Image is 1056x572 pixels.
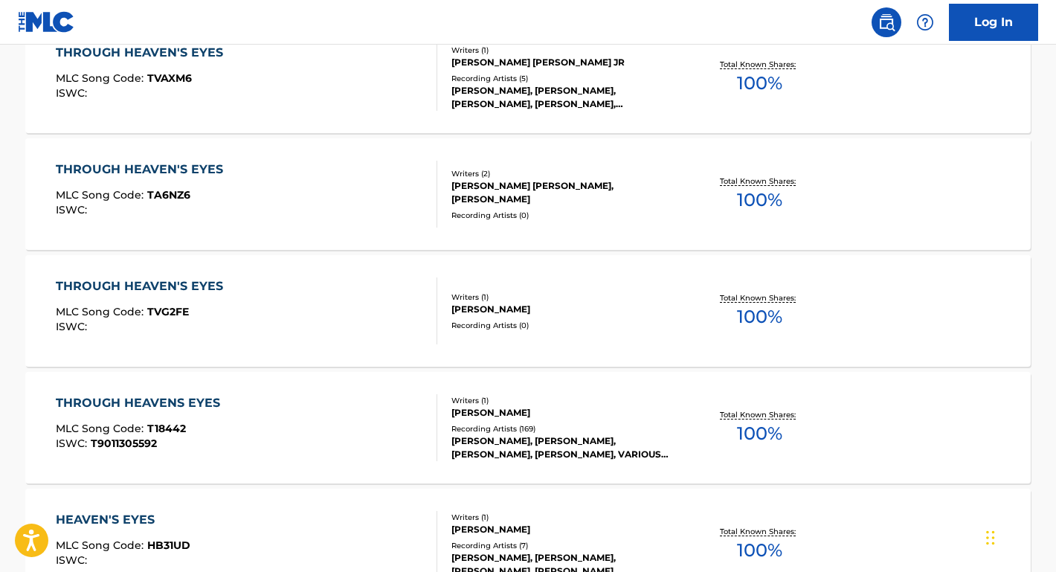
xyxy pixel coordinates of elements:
span: MLC Song Code : [56,188,147,202]
p: Total Known Shares: [720,292,799,303]
div: Glisser [986,515,995,560]
div: Writers ( 1 ) [451,512,676,523]
p: Total Known Shares: [720,526,799,537]
span: ISWC : [56,203,91,216]
span: MLC Song Code : [56,539,147,552]
div: [PERSON_NAME] [451,523,676,536]
div: Recording Artists ( 0 ) [451,210,676,221]
div: [PERSON_NAME] [PERSON_NAME], [PERSON_NAME] [451,179,676,206]
div: THROUGH HEAVEN'S EYES [56,44,231,62]
span: MLC Song Code : [56,305,147,318]
div: HEAVEN'S EYES [56,511,190,529]
a: THROUGH HEAVEN'S EYESMLC Song Code:TVAXM6ISWC:Writers (1)[PERSON_NAME] [PERSON_NAME] JRRecording ... [25,22,1031,133]
a: Public Search [872,7,901,37]
span: ISWC : [56,86,91,100]
span: 100 % [737,537,782,564]
a: THROUGH HEAVEN'S EYESMLC Song Code:TA6NZ6ISWC:Writers (2)[PERSON_NAME] [PERSON_NAME], [PERSON_NAM... [25,138,1031,250]
iframe: Chat Widget [982,501,1056,572]
p: Total Known Shares: [720,409,799,420]
div: [PERSON_NAME] [451,303,676,316]
div: [PERSON_NAME], [PERSON_NAME], [PERSON_NAME], [PERSON_NAME], [PERSON_NAME] [451,84,676,111]
span: 100 % [737,420,782,447]
div: Recording Artists ( 0 ) [451,320,676,331]
div: THROUGH HEAVEN'S EYES [56,161,231,179]
span: T9011305592 [91,437,157,450]
div: Writers ( 1 ) [451,292,676,303]
div: THROUGH HEAVEN'S EYES [56,277,231,295]
span: T18442 [147,422,186,435]
div: THROUGH HEAVENS EYES [56,394,228,412]
span: 100 % [737,303,782,330]
img: help [916,13,934,31]
a: THROUGH HEAVENS EYESMLC Song Code:T18442ISWC:T9011305592Writers (1)[PERSON_NAME]Recording Artists... [25,372,1031,483]
a: Log In [949,4,1038,41]
span: ISWC : [56,437,91,450]
span: MLC Song Code : [56,422,147,435]
div: Writers ( 1 ) [451,45,676,56]
p: Total Known Shares: [720,176,799,187]
span: ISWC : [56,320,91,333]
span: 100 % [737,187,782,213]
div: [PERSON_NAME] [451,406,676,420]
div: [PERSON_NAME], [PERSON_NAME], [PERSON_NAME], [PERSON_NAME], VARIOUS ARTISTS, [PERSON_NAME] & [PER... [451,434,676,461]
div: Writers ( 1 ) [451,395,676,406]
img: search [878,13,895,31]
img: MLC Logo [18,11,75,33]
div: Recording Artists ( 169 ) [451,423,676,434]
div: Recording Artists ( 7 ) [451,540,676,551]
div: [PERSON_NAME] [PERSON_NAME] JR [451,56,676,69]
span: HB31UD [147,539,190,552]
span: TVAXM6 [147,71,192,85]
div: Writers ( 2 ) [451,168,676,179]
span: MLC Song Code : [56,71,147,85]
span: TA6NZ6 [147,188,190,202]
a: THROUGH HEAVEN'S EYESMLC Song Code:TVG2FEISWC:Writers (1)[PERSON_NAME]Recording Artists (0)Total ... [25,255,1031,367]
p: Total Known Shares: [720,59,799,70]
div: Help [910,7,940,37]
div: Recording Artists ( 5 ) [451,73,676,84]
div: Widget de chat [982,501,1056,572]
span: TVG2FE [147,305,189,318]
span: ISWC : [56,553,91,567]
span: 100 % [737,70,782,97]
